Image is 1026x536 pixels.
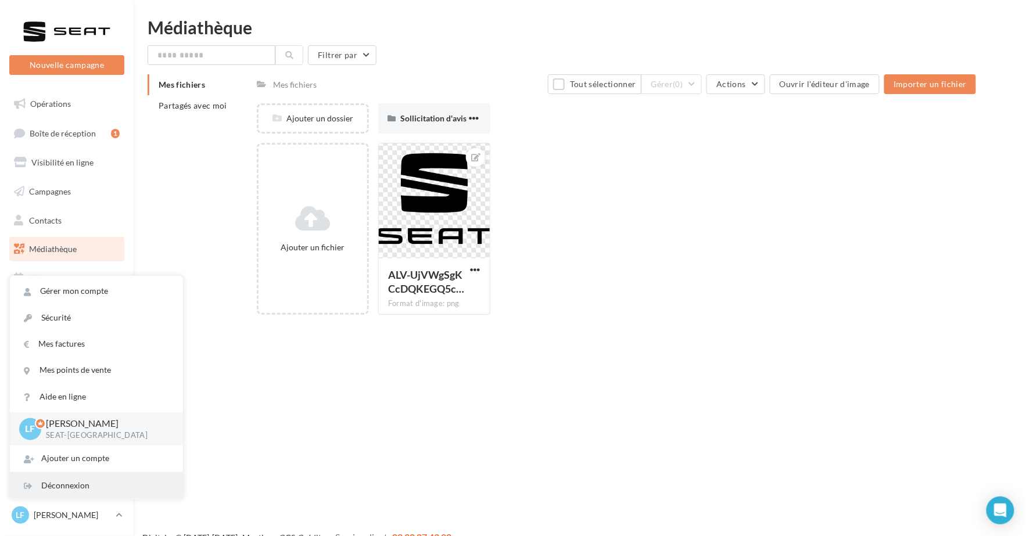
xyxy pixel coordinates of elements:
[111,129,120,138] div: 1
[29,215,62,225] span: Contacts
[31,157,94,167] span: Visibilité en ligne
[9,504,124,526] a: LF [PERSON_NAME]
[894,79,967,89] span: Importer un fichier
[273,79,317,91] div: Mes fichiers
[673,80,683,89] span: (0)
[884,74,976,94] button: Importer un fichier
[30,99,71,109] span: Opérations
[34,509,111,521] p: [PERSON_NAME]
[7,150,127,175] a: Visibilité en ligne
[770,74,880,94] button: Ouvrir l'éditeur d'image
[706,74,765,94] button: Actions
[400,113,467,123] span: Sollicitation d'avis
[159,80,205,89] span: Mes fichiers
[388,268,464,295] span: ALV-UjVWgSgKCcDQKEGQ5c5WhAzSFWGvVdVsQErCkgAERhbWDRy_zJs
[29,186,71,196] span: Campagnes
[548,74,641,94] button: Tout sélectionner
[26,422,35,436] span: LF
[986,497,1014,524] div: Open Intercom Messenger
[10,384,183,410] a: Aide en ligne
[7,295,127,329] a: PLV et print personnalisable
[159,100,227,110] span: Partagés avec moi
[7,266,127,290] a: Calendrier
[9,55,124,75] button: Nouvelle campagne
[10,445,183,472] div: Ajouter un compte
[10,331,183,357] a: Mes factures
[30,128,96,138] span: Boîte de réception
[388,298,480,309] div: Format d'image: png
[148,19,1012,36] div: Médiathèque
[7,208,127,233] a: Contacts
[7,237,127,261] a: Médiathèque
[259,113,367,124] div: Ajouter un dossier
[7,92,127,116] a: Opérations
[641,74,702,94] button: Gérer(0)
[10,357,183,383] a: Mes points de vente
[716,79,745,89] span: Actions
[10,305,183,331] a: Sécurité
[7,121,127,146] a: Boîte de réception1
[29,244,77,254] span: Médiathèque
[7,333,127,368] a: Campagnes DataOnDemand
[16,509,25,521] span: LF
[10,278,183,304] a: Gérer mon compte
[10,473,183,499] div: Déconnexion
[46,430,164,441] p: SEAT-[GEOGRAPHIC_DATA]
[46,417,164,430] p: [PERSON_NAME]
[263,242,363,253] div: Ajouter un fichier
[29,273,68,283] span: Calendrier
[308,45,376,65] button: Filtrer par
[7,179,127,204] a: Campagnes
